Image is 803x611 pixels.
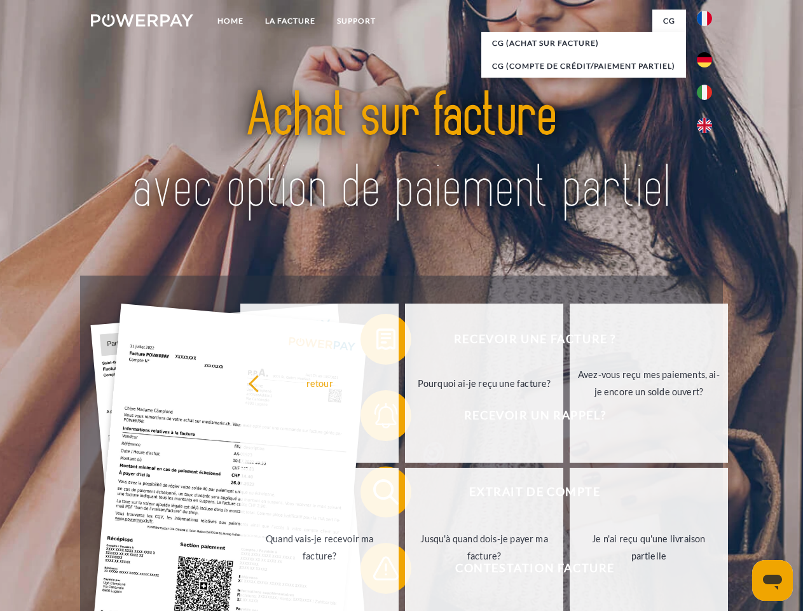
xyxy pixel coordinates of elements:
[413,530,556,565] div: Jusqu'à quand dois-je payer ma facture?
[254,10,326,32] a: LA FACTURE
[248,374,391,391] div: retour
[752,560,793,601] iframe: Bouton de lancement de la fenêtre de messagerie
[697,85,712,100] img: it
[481,55,686,78] a: CG (Compte de crédit/paiement partiel)
[91,14,193,27] img: logo-powerpay-white.svg
[697,11,712,26] img: fr
[413,374,556,391] div: Pourquoi ai-je reçu une facture?
[207,10,254,32] a: Home
[697,52,712,67] img: de
[697,118,712,133] img: en
[326,10,387,32] a: Support
[577,366,720,400] div: Avez-vous reçu mes paiements, ai-je encore un solde ouvert?
[121,61,682,244] img: title-powerpay_fr.svg
[481,32,686,55] a: CG (achat sur facture)
[577,530,720,565] div: Je n'ai reçu qu'une livraison partielle
[652,10,686,32] a: CG
[248,530,391,565] div: Quand vais-je recevoir ma facture?
[570,304,728,463] a: Avez-vous reçu mes paiements, ai-je encore un solde ouvert?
